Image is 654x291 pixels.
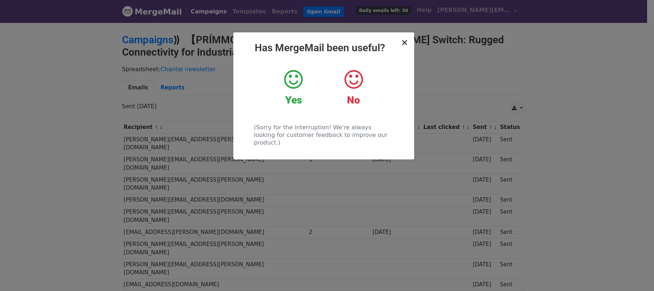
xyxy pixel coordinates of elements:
strong: Yes [285,94,302,106]
iframe: Chat Widget [618,256,654,291]
span: × [401,37,408,48]
a: Yes [269,69,318,106]
h2: Has MergeMail been useful? [239,42,408,54]
strong: No [347,94,360,106]
a: No [329,69,378,106]
button: Close [401,38,408,47]
p: (Sorry for the interruption! We're always looking for customer feedback to improve our product.) [254,124,393,146]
